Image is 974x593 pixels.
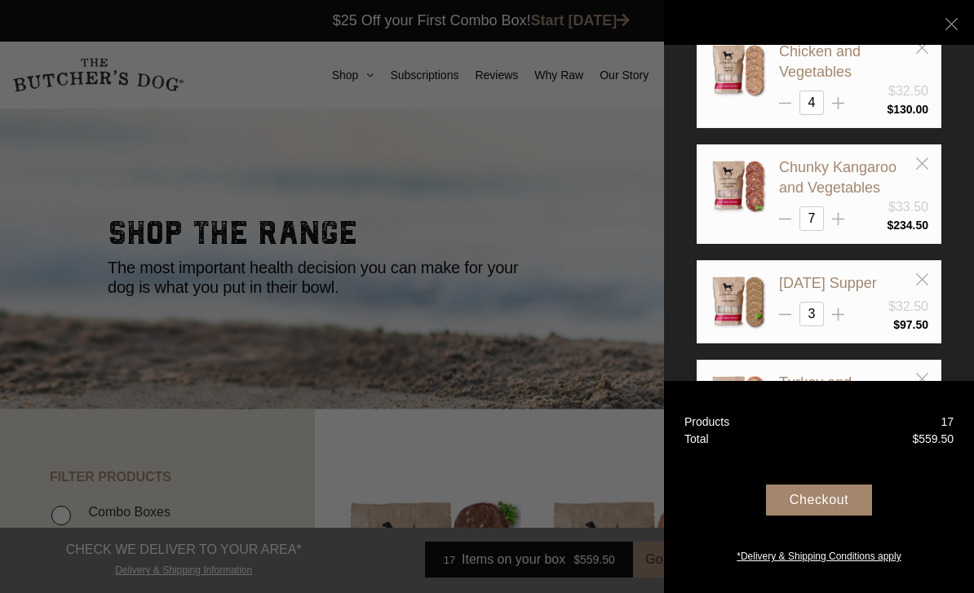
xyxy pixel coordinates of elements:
a: Turkey and Vegetables [779,374,852,411]
span: $ [893,318,900,331]
img: Chunky Kangaroo and Vegetables [710,157,767,215]
div: $32.50 [888,82,928,101]
bdi: 97.50 [893,318,928,331]
div: Products [684,414,729,431]
div: Checkout [766,485,872,516]
bdi: 234.50 [887,219,928,232]
img: Sunday Supper [710,273,767,330]
bdi: 130.00 [887,103,928,116]
a: Products 17 Total $559.50 Checkout [664,381,974,593]
span: $ [887,103,893,116]
img: Turkey and Vegetables [710,373,767,430]
div: $32.50 [888,297,928,316]
a: Chunky Kangaroo and Vegetables [779,159,897,196]
div: $33.50 [888,197,928,217]
div: Total [684,431,709,448]
span: $ [912,432,919,445]
span: $ [887,219,893,232]
a: [DATE] Supper [779,275,877,291]
a: *Delivery & Shipping Conditions apply [664,545,974,564]
bdi: 559.50 [912,432,954,445]
div: 17 [941,414,954,431]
